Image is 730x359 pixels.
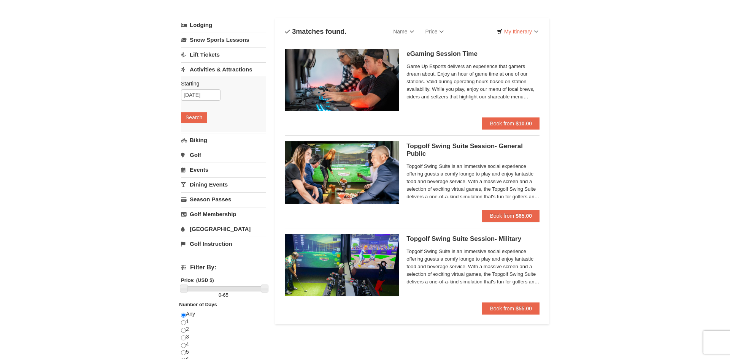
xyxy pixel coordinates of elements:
[181,207,266,221] a: Golf Membership
[181,47,266,62] a: Lift Tickets
[181,148,266,162] a: Golf
[285,234,399,296] img: 19664770-40-fe46a84b.jpg
[516,213,532,219] strong: $65.00
[406,248,540,286] span: Topgolf Swing Suite is an immersive social experience offering guests a comfy lounge to play and ...
[181,112,207,123] button: Search
[181,237,266,251] a: Golf Instruction
[181,291,266,299] label: -
[181,133,266,147] a: Biking
[179,302,217,307] strong: Number of Days
[219,292,221,298] span: 0
[181,177,266,191] a: Dining Events
[387,24,419,39] a: Name
[292,28,296,35] span: 3
[490,213,514,219] span: Book from
[492,26,543,37] a: My Itinerary
[490,120,514,127] span: Book from
[181,18,266,32] a: Lodging
[285,28,346,35] h4: matches found.
[406,142,540,158] h5: Topgolf Swing Suite Session- General Public
[181,264,266,271] h4: Filter By:
[406,63,540,101] span: Game Up Esports delivers an experience that gamers dream about. Enjoy an hour of game time at one...
[181,80,260,87] label: Starting
[490,305,514,312] span: Book from
[482,117,540,130] button: Book from $10.00
[181,222,266,236] a: [GEOGRAPHIC_DATA]
[181,62,266,76] a: Activities & Attractions
[516,305,532,312] strong: $55.00
[406,163,540,201] span: Topgolf Swing Suite is an immersive social experience offering guests a comfy lounge to play and ...
[285,141,399,204] img: 19664770-17-d333e4c3.jpg
[181,192,266,206] a: Season Passes
[406,50,540,58] h5: eGaming Session Time
[181,163,266,177] a: Events
[516,120,532,127] strong: $10.00
[482,302,540,315] button: Book from $55.00
[181,33,266,47] a: Snow Sports Lessons
[181,277,214,283] strong: Price: (USD $)
[285,49,399,111] img: 19664770-34-0b975b5b.jpg
[406,235,540,243] h5: Topgolf Swing Suite Session- Military
[482,210,540,222] button: Book from $65.00
[420,24,450,39] a: Price
[223,292,228,298] span: 65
